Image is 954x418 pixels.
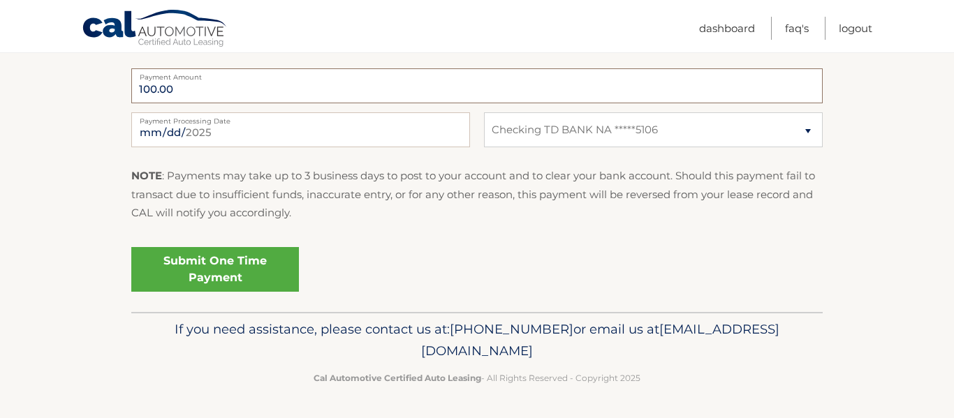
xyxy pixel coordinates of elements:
[131,68,823,80] label: Payment Amount
[450,321,573,337] span: [PHONE_NUMBER]
[140,371,814,385] p: - All Rights Reserved - Copyright 2025
[131,112,470,124] label: Payment Processing Date
[131,68,823,103] input: Payment Amount
[131,169,162,182] strong: NOTE
[699,17,755,40] a: Dashboard
[314,373,481,383] strong: Cal Automotive Certified Auto Leasing
[785,17,809,40] a: FAQ's
[839,17,872,40] a: Logout
[131,112,470,147] input: Payment Date
[131,167,823,222] p: : Payments may take up to 3 business days to post to your account and to clear your bank account....
[82,9,228,50] a: Cal Automotive
[140,318,814,363] p: If you need assistance, please contact us at: or email us at
[131,247,299,292] a: Submit One Time Payment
